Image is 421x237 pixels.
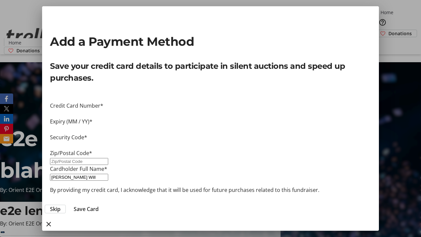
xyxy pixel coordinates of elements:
button: close [42,218,55,231]
label: Credit Card Number* [50,102,103,109]
h2: Add a Payment Method [50,33,371,50]
iframe: Secure expiration date input frame [50,125,371,133]
p: By providing my credit card, I acknowledge that it will be used for future purchases related to t... [50,186,371,194]
p: Save your credit card details to participate in silent auctions and speed up purchases. [50,60,371,84]
iframe: Secure CVC input frame [50,141,371,149]
span: Save Card [74,205,99,213]
label: Expiry (MM / YY)* [50,118,92,125]
iframe: Secure card number input frame [50,110,371,118]
label: Zip/Postal Code* [50,149,92,157]
button: Save Card [68,205,104,213]
input: Zip/Postal Code [50,158,108,165]
span: Skip [50,205,61,213]
label: Security Code* [50,134,87,141]
label: Cardholder Full Name* [50,165,107,172]
input: Card Holder Name [50,174,108,181]
button: Skip [45,205,66,213]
